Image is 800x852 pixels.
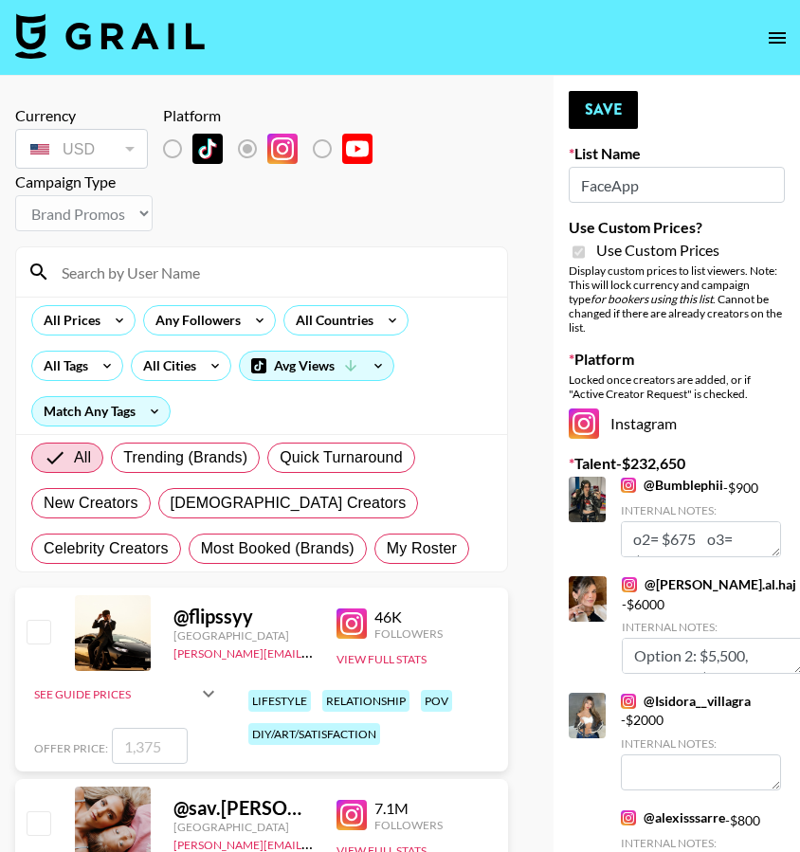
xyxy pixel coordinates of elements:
[280,446,403,469] span: Quick Turnaround
[622,576,796,593] a: @[PERSON_NAME].al.haj
[621,693,781,790] div: - $ 2000
[171,492,407,515] span: [DEMOGRAPHIC_DATA] Creators
[15,106,148,125] div: Currency
[267,134,298,164] img: Instagram
[19,133,144,166] div: USD
[569,372,785,401] div: Locked once creators are added, or if "Active Creator Request" is checked.
[342,134,373,164] img: YouTube
[336,800,367,830] img: Instagram
[123,446,247,469] span: Trending (Brands)
[621,477,781,557] div: - $ 900
[44,492,138,515] span: New Creators
[34,671,220,716] div: See Guide Prices
[15,125,148,172] div: Currency is locked to USD
[44,537,169,560] span: Celebrity Creators
[621,477,723,494] a: @Bumblephii
[569,91,638,129] button: Save
[32,352,92,380] div: All Tags
[173,643,454,661] a: [PERSON_NAME][EMAIL_ADDRESS][DOMAIN_NAME]
[622,577,637,592] img: Instagram
[374,626,443,641] div: Followers
[758,19,796,57] button: open drawer
[240,352,393,380] div: Avg Views
[336,608,367,639] img: Instagram
[569,263,785,335] div: Display custom prices to list viewers. Note: This will lock currency and campaign type . Cannot b...
[74,446,91,469] span: All
[621,736,781,751] div: Internal Notes:
[201,537,355,560] span: Most Booked (Brands)
[173,820,314,834] div: [GEOGRAPHIC_DATA]
[284,306,377,335] div: All Countries
[173,796,314,820] div: @ sav.[PERSON_NAME]
[621,478,636,493] img: Instagram
[621,809,725,826] a: @alexisssarre
[621,694,636,709] img: Instagram
[34,741,108,755] span: Offer Price:
[15,172,153,191] div: Campaign Type
[591,292,713,306] em: for bookers using this list
[50,257,496,287] input: Search by User Name
[163,106,388,125] div: Platform
[144,306,245,335] div: Any Followers
[621,693,751,710] a: @Isidora__villagra
[32,306,104,335] div: All Prices
[192,134,223,164] img: TikTok
[112,728,188,764] input: 1,375
[569,218,785,237] label: Use Custom Prices?
[374,607,443,626] div: 46K
[569,454,785,473] label: Talent - $ 232,650
[569,408,599,439] img: Instagram
[163,129,388,169] div: List locked to Instagram.
[421,690,452,712] div: pov
[621,810,636,825] img: Instagram
[387,537,457,560] span: My Roster
[173,834,454,852] a: [PERSON_NAME][EMAIL_ADDRESS][DOMAIN_NAME]
[32,397,170,426] div: Match Any Tags
[621,521,781,557] textarea: o2= $675 o3= $225
[132,352,200,380] div: All Cities
[336,652,427,666] button: View Full Stats
[596,241,719,260] span: Use Custom Prices
[569,350,785,369] label: Platform
[374,799,443,818] div: 7.1M
[248,690,311,712] div: lifestyle
[621,836,781,850] div: Internal Notes:
[248,723,380,745] div: diy/art/satisfaction
[173,628,314,643] div: [GEOGRAPHIC_DATA]
[621,503,781,517] div: Internal Notes:
[374,818,443,832] div: Followers
[569,144,785,163] label: List Name
[34,687,197,701] div: See Guide Prices
[15,13,205,59] img: Grail Talent
[569,408,785,439] div: Instagram
[322,690,409,712] div: relationship
[173,605,314,628] div: @ flipssyy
